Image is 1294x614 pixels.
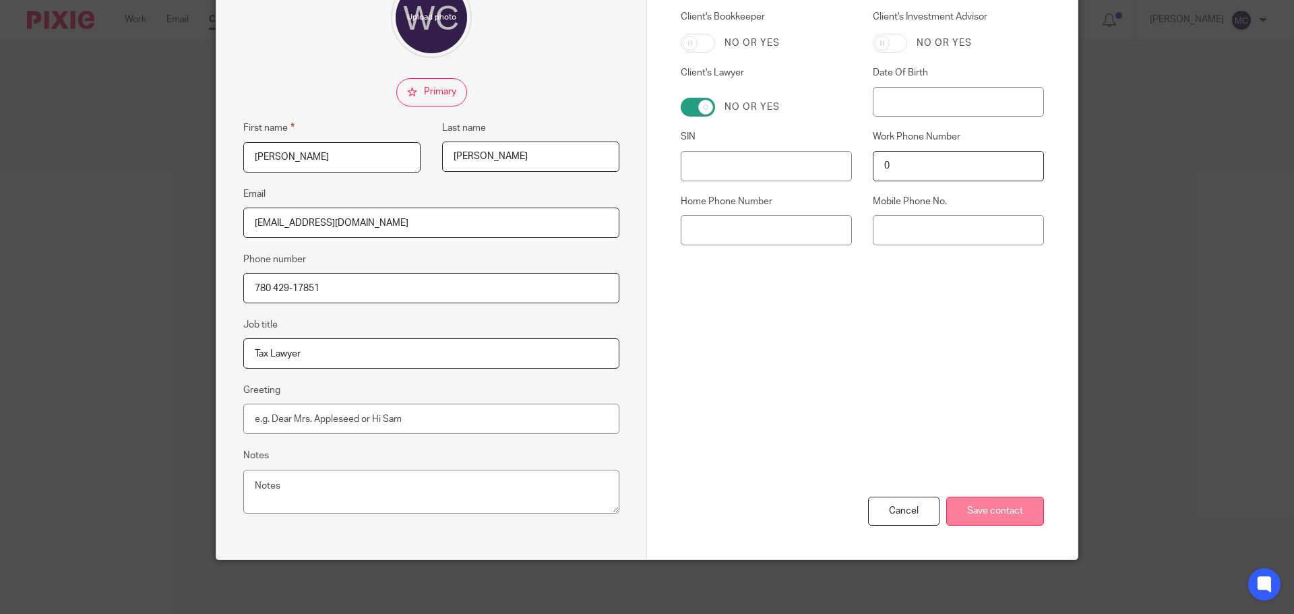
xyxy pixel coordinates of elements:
[873,130,1044,144] label: Work Phone Number
[243,187,266,201] label: Email
[946,497,1044,526] input: Save contact
[681,195,852,208] label: Home Phone Number
[681,10,852,24] label: Client's Bookkeeper
[681,66,852,88] label: Client's Lawyer
[681,130,852,144] label: SIN
[873,195,1044,208] label: Mobile Phone No.
[917,36,972,50] label: No or yes
[243,253,306,266] label: Phone number
[873,66,1044,80] label: Date Of Birth
[725,36,780,50] label: No or yes
[725,100,780,114] label: No or yes
[243,404,619,434] input: e.g. Dear Mrs. Appleseed or Hi Sam
[243,318,278,332] label: Job title
[868,497,939,526] div: Cancel
[243,383,280,397] label: Greeting
[873,10,1044,24] label: Client's Investment Advisor
[442,121,486,135] label: Last name
[243,120,295,135] label: First name
[243,449,269,462] label: Notes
